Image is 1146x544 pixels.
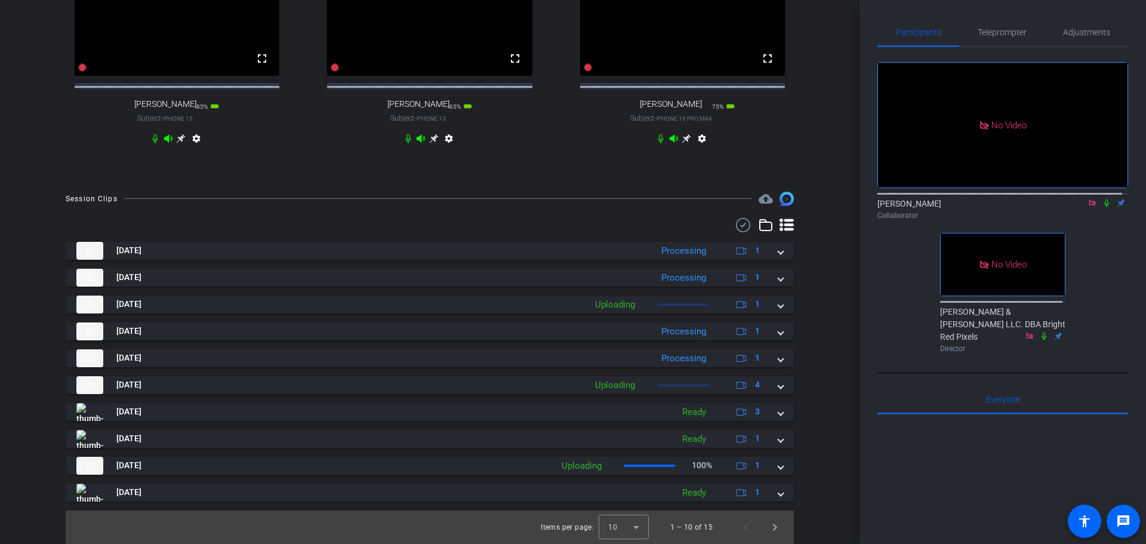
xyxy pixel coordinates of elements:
span: No Video [991,259,1027,270]
mat-icon: fullscreen [508,51,522,66]
span: 85% [196,103,208,110]
span: Subject [390,113,446,124]
mat-icon: fullscreen [760,51,775,66]
span: [DATE] [116,379,141,391]
span: Adjustments [1063,28,1110,36]
span: 1 [755,325,760,337]
mat-icon: settings [189,134,204,148]
span: - [161,114,163,122]
div: Uploading [589,379,641,392]
div: Session Clips [66,193,118,205]
span: Everyone [986,395,1020,404]
div: Director [940,343,1065,354]
mat-icon: settings [442,134,456,148]
div: Items per page: [541,521,594,533]
div: Uploading [589,298,641,312]
img: thumb-nail [76,457,103,475]
span: [DATE] [116,244,141,257]
mat-expansion-panel-header: thumb-nail[DATE]Uploading4 [66,376,794,394]
div: Ready [676,486,712,500]
img: thumb-nail [76,322,103,340]
mat-icon: accessibility [1077,514,1092,528]
img: thumb-nail [76,376,103,394]
mat-icon: battery_std [210,102,220,111]
span: Teleprompter [978,28,1027,36]
span: 1 [755,244,760,257]
div: Ready [676,405,712,419]
button: Previous page [732,513,760,542]
span: [DATE] [116,298,141,311]
img: thumb-nail [76,484,103,502]
mat-expansion-panel-header: thumb-nail[DATE]Processing1 [66,322,794,340]
span: 75% [712,103,723,110]
button: Next page [760,513,789,542]
img: thumb-nail [76,296,103,314]
div: Processing [655,325,712,339]
span: - [414,114,416,122]
p: 100% [692,459,712,472]
span: [DATE] [116,486,141,499]
span: iPhone 13 [416,115,446,122]
span: 1 [755,459,760,472]
span: 65% [449,103,461,110]
div: [PERSON_NAME] [877,198,1128,221]
span: No Video [991,119,1027,130]
div: Processing [655,244,712,258]
div: [PERSON_NAME] & [PERSON_NAME] LLC. DBA Bright Red Pixels [940,306,1065,354]
span: [DATE] [116,325,141,337]
mat-icon: battery_std [726,102,735,111]
mat-expansion-panel-header: thumb-nail[DATE]Uploading100%1 [66,457,794,475]
span: 1 [755,352,760,364]
span: Participants [896,28,941,36]
span: [PERSON_NAME] [387,99,449,109]
img: thumb-nail [76,269,103,287]
mat-expansion-panel-header: thumb-nail[DATE]Ready1 [66,430,794,448]
span: 1 [755,298,760,311]
span: Subject [137,113,193,124]
span: 1 [755,271,760,284]
span: 1 [755,432,760,445]
span: [DATE] [116,432,141,445]
span: [DATE] [116,271,141,284]
span: [DATE] [116,405,141,418]
div: Processing [655,271,712,285]
span: Destinations for your clips [759,192,773,206]
mat-icon: battery_std [463,102,473,111]
mat-expansion-panel-header: thumb-nail[DATE]Uploading1 [66,296,794,314]
span: [DATE] [116,459,141,472]
div: Processing [655,352,712,365]
mat-expansion-panel-header: thumb-nail[DATE]Processing1 [66,349,794,367]
span: [PERSON_NAME] [640,99,702,109]
div: Collaborator [877,210,1128,221]
span: 1 [755,486,760,499]
span: Subject [630,113,712,124]
mat-icon: message [1116,514,1130,528]
span: 3 [755,405,760,418]
span: [PERSON_NAME] [134,99,196,109]
span: 4 [755,379,760,391]
mat-icon: cloud_upload [759,192,773,206]
span: iPhone 16 Pro Max [656,115,712,122]
span: iPhone 15 [163,115,193,122]
mat-expansion-panel-header: thumb-nail[DATE]Ready3 [66,403,794,421]
div: Uploading [556,459,608,473]
mat-icon: fullscreen [255,51,269,66]
span: [DATE] [116,352,141,364]
div: 1 – 10 of 15 [670,521,713,533]
img: thumb-nail [76,430,103,448]
mat-expansion-panel-header: thumb-nail[DATE]Ready1 [66,484,794,502]
mat-expansion-panel-header: thumb-nail[DATE]Processing1 [66,242,794,260]
img: thumb-nail [76,403,103,421]
div: Ready [676,432,712,446]
mat-expansion-panel-header: thumb-nail[DATE]Processing1 [66,269,794,287]
img: thumb-nail [76,349,103,367]
mat-icon: settings [695,134,709,148]
img: thumb-nail [76,242,103,260]
span: - [654,114,656,122]
img: Session clips [780,192,794,206]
